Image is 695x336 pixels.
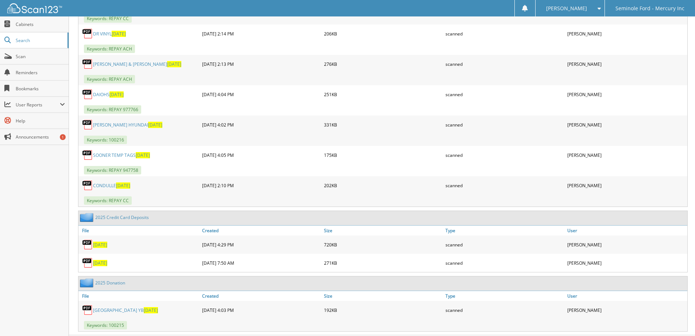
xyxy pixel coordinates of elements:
[82,257,93,268] img: PDF.png
[444,57,565,71] div: scanned
[16,102,60,108] span: User Reports
[444,117,565,132] div: scanned
[565,256,687,270] div: [PERSON_NAME]
[444,26,565,41] div: scanned
[322,291,444,301] a: Size
[116,182,130,189] span: [DATE]
[84,105,141,114] span: Keywords: REPAY 977766
[16,118,65,124] span: Help
[84,136,127,144] span: Keywords: 100216
[80,213,95,222] img: folder2.png
[84,14,132,23] span: Keywords: REPAY CC
[615,6,684,11] span: Seminole Ford - Mercury Inc
[16,21,65,27] span: Cabinets
[322,148,444,162] div: 175KB
[322,178,444,193] div: 202KB
[444,291,565,301] a: Type
[93,152,150,158] a: SOONER TEMP TAGS[DATE]
[444,87,565,102] div: scanned
[565,237,687,252] div: [PERSON_NAME]
[78,291,200,301] a: File
[565,26,687,41] div: [PERSON_NAME]
[16,37,64,44] span: Search
[93,61,181,67] a: [PERSON_NAME] & [PERSON_NAME][DATE]
[93,31,126,37] a: DR VINYL[DATE]
[200,87,322,102] div: [DATE] 4:04 PM
[16,86,65,92] span: Bookmarks
[82,305,93,316] img: PDF.png
[565,87,687,102] div: [PERSON_NAME]
[200,117,322,132] div: [DATE] 4:02 PM
[322,26,444,41] div: 206KB
[322,117,444,132] div: 331KB
[444,178,565,193] div: scanned
[82,119,93,130] img: PDF.png
[82,180,93,191] img: PDF.png
[93,91,124,98] a: DAIOHS[DATE]
[200,291,322,301] a: Created
[82,89,93,100] img: PDF.png
[136,152,150,158] span: [DATE]
[16,53,65,60] span: Scan
[84,75,135,83] span: Keywords: REPAY ACH
[93,260,107,266] a: [DATE]
[95,214,149,220] a: 2025 Credit Card Deposits
[322,256,444,270] div: 271KB
[565,226,687,235] a: User
[444,226,565,235] a: Type
[148,122,162,128] span: [DATE]
[16,69,65,76] span: Reminders
[200,237,322,252] div: [DATE] 4:29 PM
[84,196,132,205] span: Keywords: REPAY CC
[200,57,322,71] div: [DATE] 2:13 PM
[93,242,107,248] a: [DATE]
[322,87,444,102] div: 251KB
[112,31,126,37] span: [DATE]
[82,239,93,250] img: PDF.png
[93,182,130,189] a: CONDULLE[DATE]
[322,237,444,252] div: 720KB
[80,278,95,287] img: folder2.png
[95,280,125,286] a: 2025 Donation
[167,61,181,67] span: [DATE]
[200,178,322,193] div: [DATE] 2:10 PM
[444,303,565,317] div: scanned
[565,148,687,162] div: [PERSON_NAME]
[84,45,135,53] span: Keywords: REPAY ACH
[16,134,65,140] span: Announcements
[84,321,127,329] span: Keywords: 100215
[565,117,687,132] div: [PERSON_NAME]
[444,148,565,162] div: scanned
[84,166,141,174] span: Keywords: REPAY 947758
[659,301,695,336] iframe: Chat Widget
[322,57,444,71] div: 276KB
[144,307,158,313] span: [DATE]
[200,148,322,162] div: [DATE] 4:05 PM
[93,307,158,313] a: [GEOGRAPHIC_DATA] YB[DATE]
[444,256,565,270] div: scanned
[444,237,565,252] div: scanned
[109,91,124,98] span: [DATE]
[7,3,62,13] img: scan123-logo-white.svg
[200,256,322,270] div: [DATE] 7:50 AM
[565,57,687,71] div: [PERSON_NAME]
[60,134,66,140] div: 1
[82,150,93,161] img: PDF.png
[322,303,444,317] div: 192KB
[82,28,93,39] img: PDF.png
[322,226,444,235] a: Size
[78,226,200,235] a: File
[546,6,587,11] span: [PERSON_NAME]
[200,226,322,235] a: Created
[200,26,322,41] div: [DATE] 2:14 PM
[565,303,687,317] div: [PERSON_NAME]
[93,122,162,128] a: [PERSON_NAME] HYUNDAI[DATE]
[200,303,322,317] div: [DATE] 4:03 PM
[565,178,687,193] div: [PERSON_NAME]
[82,58,93,69] img: PDF.png
[565,291,687,301] a: User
